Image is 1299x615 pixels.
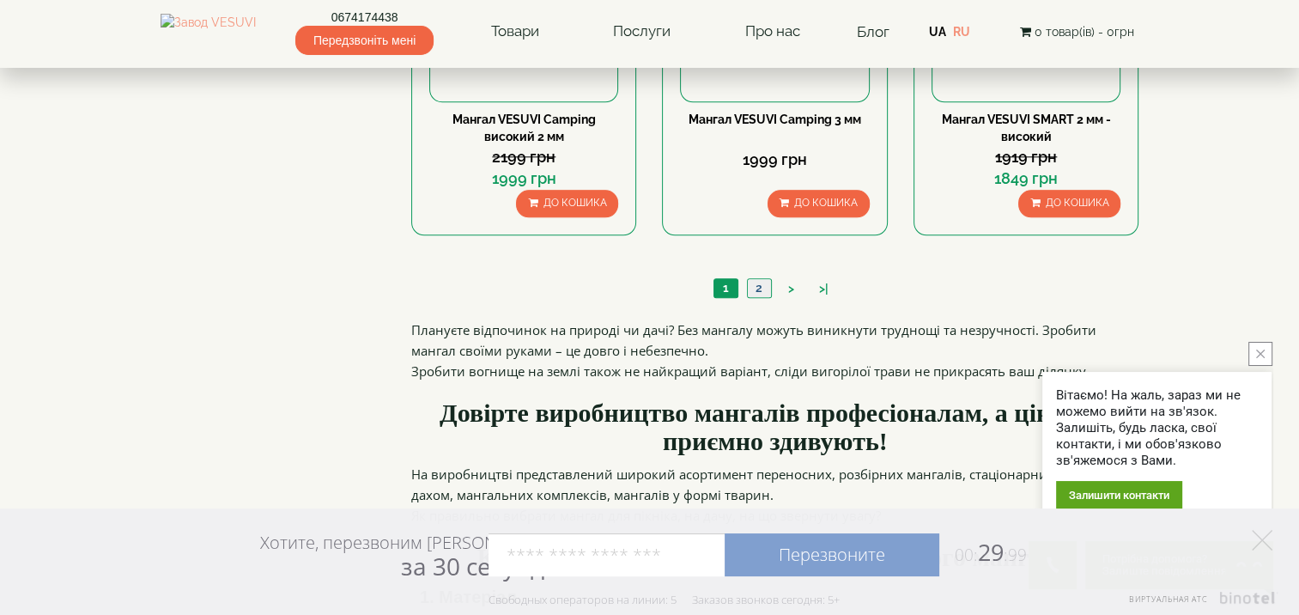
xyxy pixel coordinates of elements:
p: На виробництві представлений широкий асортимент переносних, розбірних мангалів, стаціонарних, ман... [411,464,1139,505]
a: UA [929,25,946,39]
a: Перезвоните [725,533,939,576]
div: Свободных операторов на линии: 5 Заказов звонков сегодня: 5+ [489,593,840,606]
span: До кошика [794,197,858,209]
span: 0 товар(ів) - 0грн [1034,25,1133,39]
div: 2199 грн [429,146,618,168]
div: 1849 грн [932,167,1120,190]
div: Вітаємо! На жаль, зараз ми не можемо вийти на зв'язок. Залишіть, будь ласка, свої контакти, і ми ... [1056,387,1258,469]
a: Мангал VESUVI SMART 2 мм - високий [942,113,1111,143]
a: Мангал VESUVI Camping 3 мм [689,113,861,126]
div: 1999 грн [680,149,869,171]
div: Залишити контакти [1056,481,1182,509]
a: Про нас [727,12,816,52]
p: Зробити вогнище на землі також не найкращий варіант, сліди вигорілої трави не прикрасять ваш діля... [411,361,1139,381]
button: До кошика [516,190,618,216]
span: за 30 секунд? [401,550,555,582]
a: >| [810,280,837,298]
button: До кошика [1018,190,1120,216]
button: До кошика [768,190,870,216]
h2: Довірте виробництво мангалів професіоналам, а ціни вас приємно здивують! [411,399,1139,455]
span: 1 [723,281,729,295]
a: RU [953,25,970,39]
a: Товари [474,12,556,52]
a: 2 [747,279,771,297]
img: Завод VESUVI [161,14,256,50]
p: Плануєте відпочинок на природі чи дачі? Без мангалу можуть виникнути труднощі та незручності. Зро... [411,320,1139,361]
div: Хотите, перезвоним [PERSON_NAME] [260,532,555,580]
span: Передзвоніть мені [295,26,434,55]
span: 29 [939,536,1027,568]
a: Мангал VESUVI Camping високий 2 мм [452,113,596,143]
button: close button [1248,342,1272,366]
p: Як правильно вибрати мангал для пікніка, на дачу, на що звернути увагу? [411,505,1139,526]
span: До кошика [1045,197,1108,209]
span: 00: [955,544,978,566]
div: 1919 грн [932,146,1120,168]
span: До кошика [543,197,606,209]
a: Послуги [596,12,688,52]
span: :99 [1004,544,1027,566]
a: Блог [857,23,889,40]
a: Виртуальная АТС [1119,592,1278,615]
button: 0 товар(ів) - 0грн [1014,22,1138,41]
a: 0674174438 [295,9,434,26]
div: 1999 грн [429,167,618,190]
span: Виртуальная АТС [1129,594,1208,605]
a: > [780,280,803,298]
